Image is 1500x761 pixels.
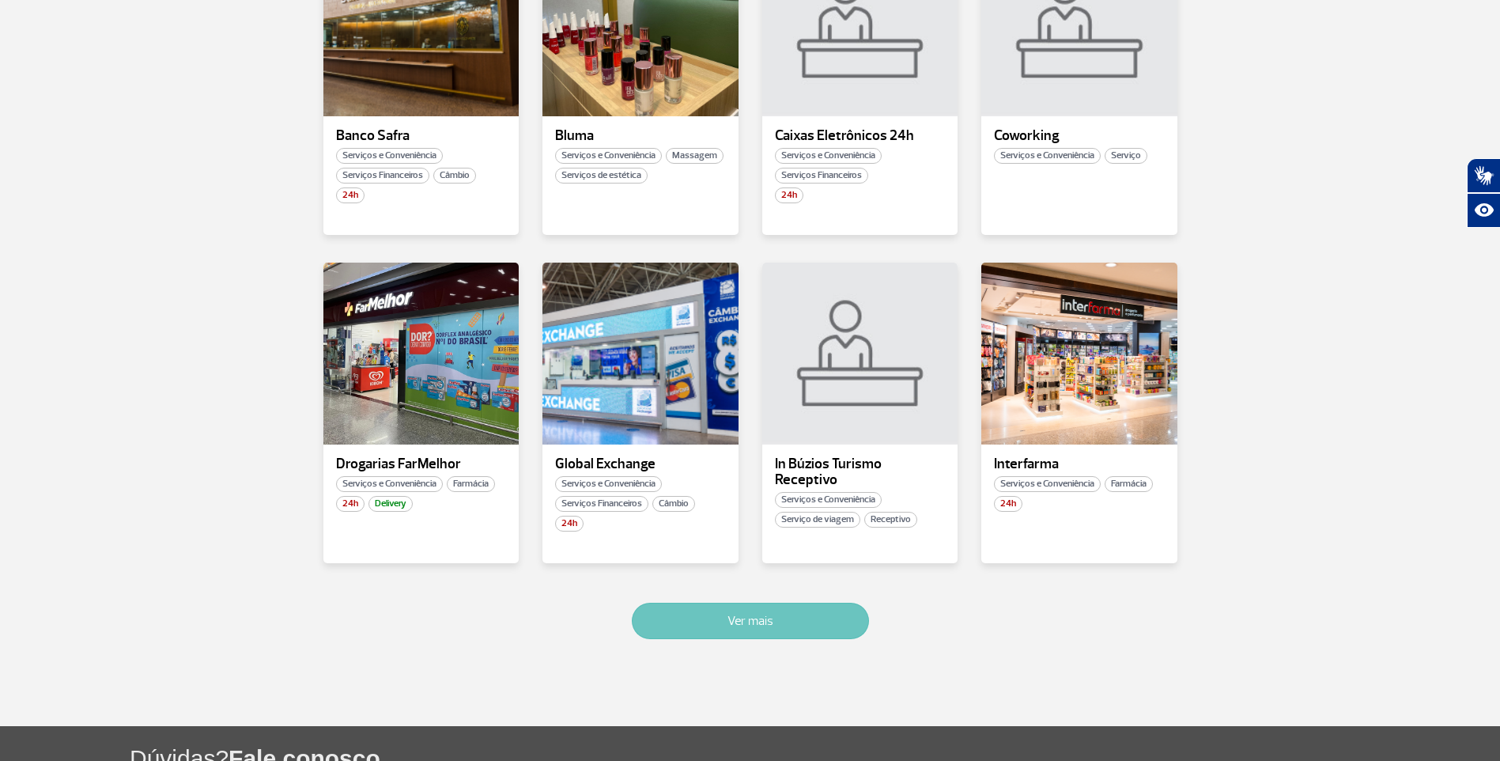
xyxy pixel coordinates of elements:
span: Serviço [1105,148,1147,164]
span: Serviços Financeiros [555,496,648,512]
p: Banco Safra [336,128,507,144]
p: Interfarma [994,456,1165,472]
span: Serviços e Conveniência [775,148,882,164]
p: Coworking [994,128,1165,144]
span: Serviços Financeiros [775,168,868,184]
span: 24h [555,516,584,532]
p: Drogarias FarMelhor [336,456,507,472]
p: In Búzios Turismo Receptivo [775,456,946,488]
span: Serviços e Conveniência [994,476,1101,492]
span: Delivery [368,496,413,512]
button: Abrir recursos assistivos. [1467,193,1500,228]
span: Serviços e Conveniência [336,148,443,164]
span: 24h [994,496,1022,512]
span: Massagem [666,148,724,164]
span: Farmácia [1105,476,1153,492]
span: Serviços Financeiros [336,168,429,184]
span: Farmácia [447,476,495,492]
p: Bluma [555,128,726,144]
span: 24h [336,496,365,512]
span: Serviços e Conveniência [555,148,662,164]
span: 24h [336,187,365,203]
button: Ver mais [632,603,869,639]
div: Plugin de acessibilidade da Hand Talk. [1467,158,1500,228]
span: Serviços e Conveniência [555,476,662,492]
span: Câmbio [433,168,476,184]
span: Câmbio [652,496,695,512]
span: Serviços e Conveniência [336,476,443,492]
span: Serviços e Conveniência [775,492,882,508]
p: Global Exchange [555,456,726,472]
p: Caixas Eletrônicos 24h [775,128,946,144]
span: 24h [775,187,803,203]
span: Serviços de estética [555,168,648,184]
span: Receptivo [864,512,917,528]
span: Serviço de viagem [775,512,860,528]
span: Serviços e Conveniência [994,148,1101,164]
button: Abrir tradutor de língua de sinais. [1467,158,1500,193]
